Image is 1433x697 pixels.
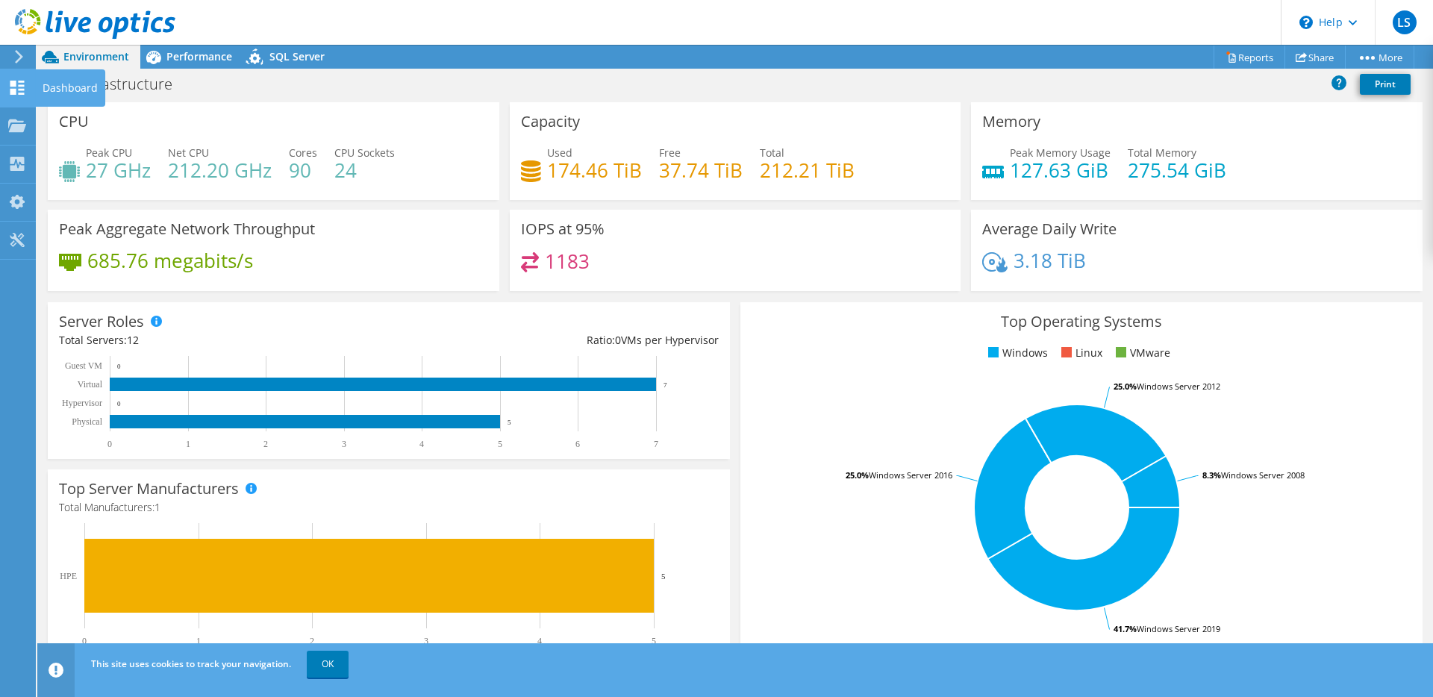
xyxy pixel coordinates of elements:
text: 7 [654,439,658,449]
span: SQL Server [269,49,325,63]
h4: 212.21 TiB [760,162,855,178]
text: Virtual [78,379,103,390]
text: 0 [107,439,112,449]
span: Performance [166,49,232,63]
tspan: Windows Server 2019 [1137,623,1220,634]
tspan: 41.7% [1114,623,1137,634]
h4: Total Manufacturers: [59,499,719,516]
a: Reports [1214,46,1285,69]
h4: 127.63 GiB [1010,162,1111,178]
a: More [1345,46,1414,69]
a: Print [1360,74,1411,95]
h4: 27 GHz [86,162,151,178]
h3: Server Roles [59,313,144,330]
h4: 212.20 GHz [168,162,272,178]
span: LS [1393,10,1417,34]
h4: 37.74 TiB [659,162,743,178]
h4: 3.18 TiB [1014,252,1086,269]
span: 0 [615,333,621,347]
h3: IOPS at 95% [521,221,605,237]
tspan: 25.0% [846,469,869,481]
span: Peak Memory Usage [1010,146,1111,160]
h3: CPU [59,113,89,130]
tspan: 25.0% [1114,381,1137,392]
svg: \n [1299,16,1313,29]
tspan: Windows Server 2008 [1221,469,1305,481]
h3: Capacity [521,113,580,130]
span: Used [547,146,572,160]
text: 1 [186,439,190,449]
text: Hypervisor [62,398,102,408]
span: 12 [127,333,139,347]
span: This site uses cookies to track your navigation. [91,657,291,670]
text: 5 [498,439,502,449]
text: 4 [537,636,542,646]
text: Guest VM [65,360,102,371]
h1: CH Infrastructure [49,76,196,93]
a: OK [307,651,349,678]
text: 3 [342,439,346,449]
span: Cores [289,146,317,160]
span: Free [659,146,681,160]
h4: 90 [289,162,317,178]
h3: Top Operating Systems [752,313,1411,330]
tspan: Windows Server 2012 [1137,381,1220,392]
li: Linux [1058,345,1102,361]
h4: 174.46 TiB [547,162,642,178]
span: Environment [63,49,129,63]
text: 1 [196,636,201,646]
text: 6 [575,439,580,449]
h4: 275.54 GiB [1128,162,1226,178]
span: Total Memory [1128,146,1196,160]
li: VMware [1112,345,1170,361]
text: 0 [82,636,87,646]
li: Windows [984,345,1048,361]
text: HPE [60,571,77,581]
h3: Memory [982,113,1040,130]
h4: 685.76 megabits/s [87,252,253,269]
h4: 24 [334,162,395,178]
text: 4 [419,439,424,449]
text: Physical [72,416,102,427]
span: 1 [154,500,160,514]
a: Share [1284,46,1346,69]
div: Total Servers: [59,332,389,348]
text: 0 [117,400,121,407]
text: 0 [117,363,121,370]
text: 2 [263,439,268,449]
h3: Peak Aggregate Network Throughput [59,221,315,237]
div: Dashboard [35,69,105,107]
h3: Top Server Manufacturers [59,481,239,497]
tspan: Windows Server 2016 [869,469,952,481]
text: 5 [652,636,656,646]
div: Ratio: VMs per Hypervisor [389,332,719,348]
span: Net CPU [168,146,209,160]
h4: 1183 [545,253,590,269]
text: 5 [661,572,666,581]
h3: Average Daily Write [982,221,1117,237]
span: Peak CPU [86,146,132,160]
text: 2 [310,636,314,646]
tspan: 8.3% [1202,469,1221,481]
text: 3 [424,636,428,646]
text: 7 [664,381,667,389]
text: 5 [508,419,511,426]
span: CPU Sockets [334,146,395,160]
span: Total [760,146,784,160]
